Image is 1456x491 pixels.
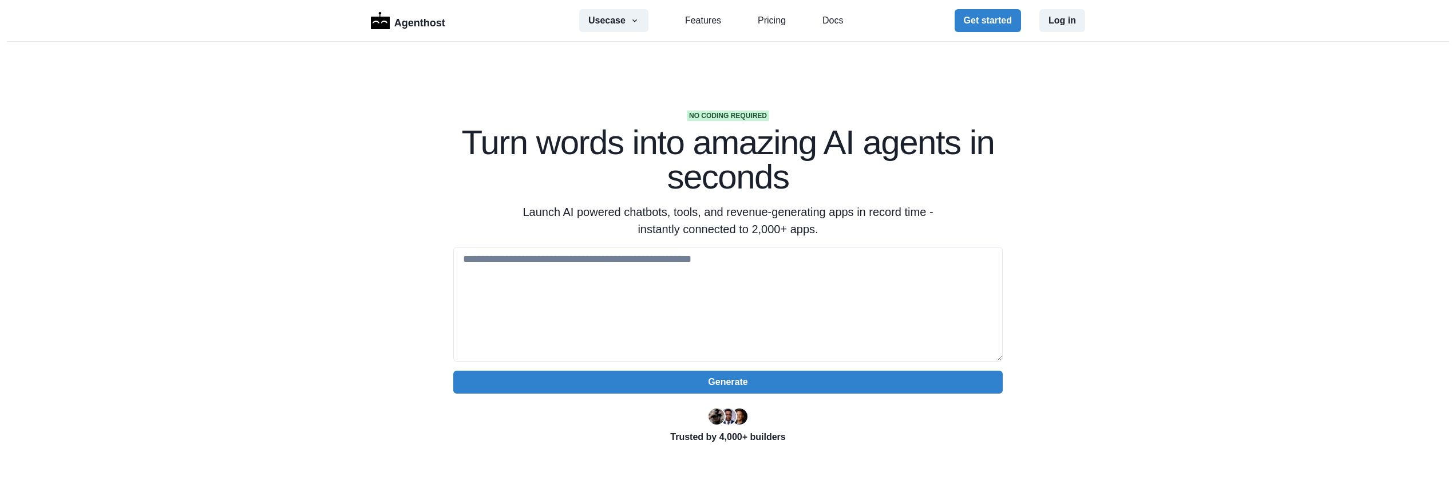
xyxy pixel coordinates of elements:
a: LogoAgenthost [371,11,445,31]
a: Features [685,14,721,28]
img: Segun Adebayo [720,408,736,425]
a: Docs [822,14,843,28]
button: Usecase [579,9,648,32]
a: Pricing [758,14,786,28]
p: Trusted by 4,000+ builders [453,430,1003,444]
img: Kent Dodds [731,408,747,425]
p: Launch AI powered chatbots, tools, and revenue-generating apps in record time - instantly connect... [508,203,948,238]
button: Get started [955,9,1021,32]
span: No coding required [687,111,769,121]
h1: Turn words into amazing AI agents in seconds [453,125,1003,194]
p: Agenthost [394,11,445,31]
img: Ryan Florence [709,408,725,425]
img: Logo [371,12,390,29]
button: Generate [453,371,1003,394]
button: Log in [1039,9,1085,32]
